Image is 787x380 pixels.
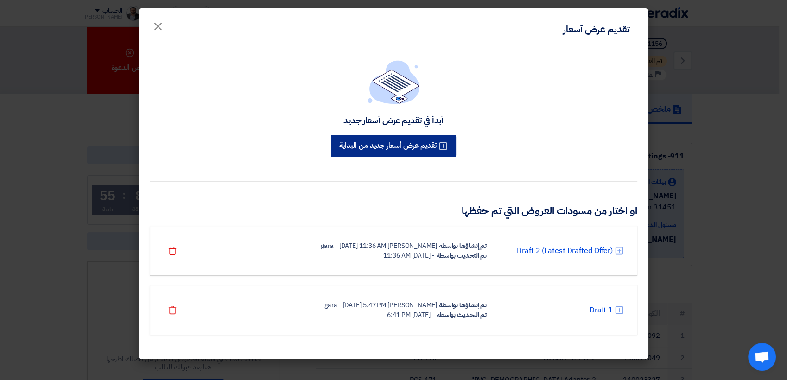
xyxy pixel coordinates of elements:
[748,343,776,371] div: Open chat
[150,204,637,218] h3: او اختار من مسودات العروض التي تم حفظها
[439,241,487,251] div: تم إنشاؤها بواسطة
[321,241,437,251] div: [PERSON_NAME] gara - [DATE] 11:36 AM
[152,12,164,40] span: ×
[437,251,487,260] div: تم التحديث بواسطة
[563,22,630,36] div: تقديم عرض أسعار
[145,15,171,33] button: Close
[590,304,613,316] a: Draft 1
[343,115,444,126] div: أبدأ في تقديم عرض أسعار جديد
[517,245,613,256] a: Draft 2 (Latest Drafted Offer)
[368,60,419,104] img: empty_state_list.svg
[439,300,487,310] div: تم إنشاؤها بواسطة
[324,300,437,310] div: [PERSON_NAME] gara - [DATE] 5:47 PM
[383,251,434,260] div: - [DATE] 11:36 AM
[437,310,487,320] div: تم التحديث بواسطة
[331,135,456,157] button: تقديم عرض أسعار جديد من البداية
[387,310,434,320] div: - [DATE] 6:41 PM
